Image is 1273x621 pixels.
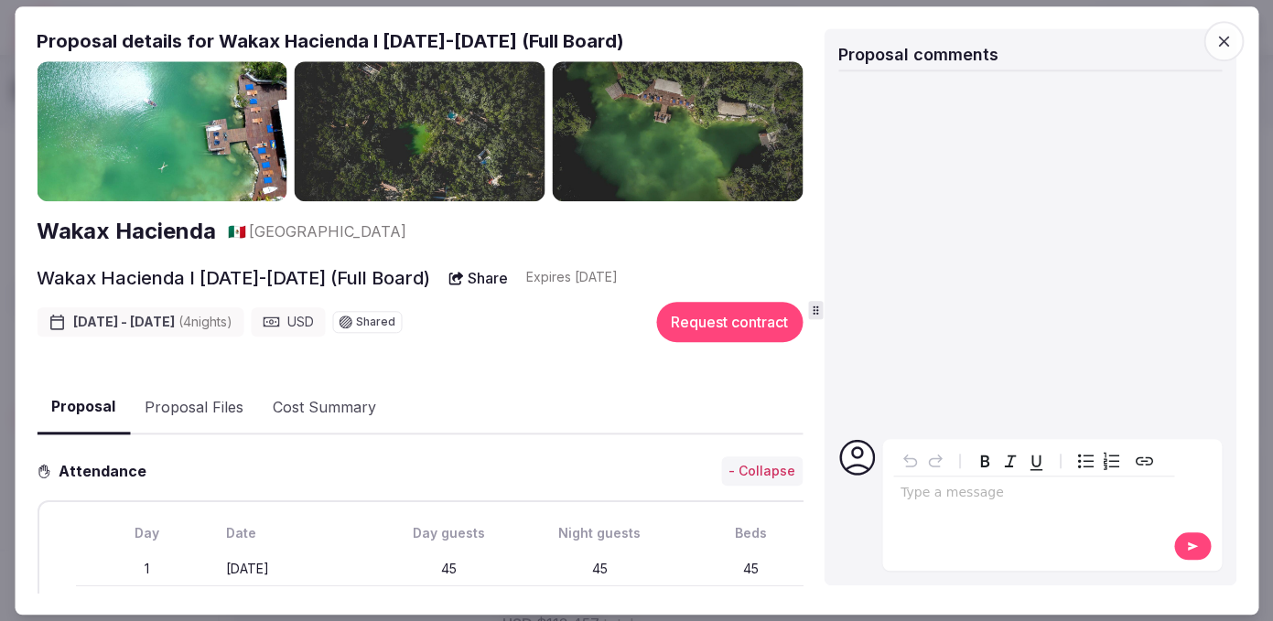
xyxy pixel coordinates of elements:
h2: Wakax Hacienda I [DATE]-[DATE] (Full Board) [37,265,430,291]
div: Expire s [DATE] [526,269,618,287]
button: - Collapse [721,456,803,486]
img: Gallery photo 3 [552,61,803,202]
button: Proposal Files [130,381,258,434]
div: Day [75,524,219,542]
button: Italic [998,448,1023,474]
span: [DATE] - [DATE] [73,314,232,332]
span: [GEOGRAPHIC_DATA] [249,221,406,241]
div: toggle group [1073,448,1124,474]
button: Proposal [37,380,130,434]
div: 45 [377,561,521,579]
button: 🇲🇽 [227,221,245,241]
button: Create link [1131,448,1157,474]
h3: Attendance [51,460,161,482]
h2: Proposal details for Wakax Hacienda I [DATE]-[DATE] (Full Board) [37,28,803,54]
button: Request contract [656,302,803,342]
div: Day guests [377,524,521,542]
div: Date [226,524,370,542]
div: editable markdown [893,476,1174,513]
button: Numbered list [1098,448,1124,474]
div: 45 [527,561,671,579]
span: Shared [356,316,395,327]
button: Underline [1023,448,1049,474]
button: Share [437,262,519,294]
a: Wakax Hacienda [37,217,216,248]
div: Beds [678,524,822,542]
span: Proposal comments [838,45,998,64]
div: 1 [75,561,219,579]
div: USD [251,307,325,337]
span: 🇲🇽 [227,222,245,241]
img: Gallery photo 1 [37,61,287,202]
div: [DATE] [226,561,370,579]
button: Bulleted list [1073,448,1098,474]
div: 45 [678,561,822,579]
div: Night guests [527,524,671,542]
span: ( 4 night s ) [178,315,232,330]
button: Bold [972,448,998,474]
img: Gallery photo 2 [295,61,545,202]
button: Cost Summary [258,381,391,434]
